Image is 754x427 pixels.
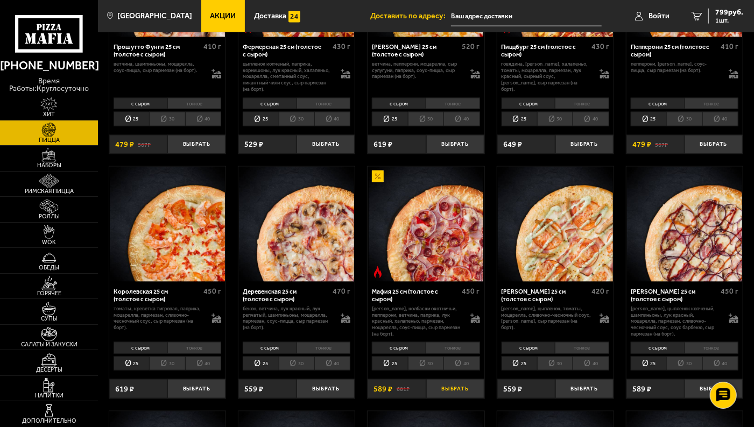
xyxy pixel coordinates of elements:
[632,385,651,393] span: 589 ₽
[462,287,480,296] span: 450 г
[368,167,484,282] a: АкционныйОстрое блюдоМафия 25 см (толстое с сыром)
[462,42,480,51] span: 520 г
[685,342,739,353] li: тонкое
[203,287,221,296] span: 450 г
[626,167,743,282] a: Чикен Барбекю 25 см (толстое с сыром)
[498,167,613,282] img: Чикен Ранч 25 см (толстое с сыром)
[115,140,134,148] span: 479 ₽
[573,112,609,126] li: 40
[109,167,226,282] a: Королевская 25 см (толстое с сыром)
[502,61,592,92] p: говядина, [PERSON_NAME], халапеньо, томаты, моцарелла, пармезан, лук красный, сырный соус, [PERSO...
[408,357,443,371] li: 30
[372,357,407,371] li: 25
[372,43,459,58] div: [PERSON_NAME] 25 см (толстое с сыром)
[573,357,609,371] li: 40
[502,288,589,303] div: [PERSON_NAME] 25 см (толстое с сыром)
[114,342,167,353] li: с сыром
[372,266,384,278] img: Острое блюдо
[502,112,537,126] li: 25
[502,43,589,58] div: Пиццбург 25 см (толстое с сыром)
[685,135,743,154] button: Выбрать
[117,12,192,20] span: [GEOGRAPHIC_DATA]
[502,305,592,331] p: [PERSON_NAME], цыпленок, томаты, моцарелла, сливочно-чесночный соус, [PERSON_NAME], сыр пармезан ...
[114,288,201,303] div: Королевская 25 см (толстое с сыром)
[149,357,185,371] li: 30
[244,140,263,148] span: 529 ₽
[243,288,330,303] div: Деревенская 25 см (толстое с сыром)
[372,61,462,80] p: ветчина, пепперони, моцарелла, сыр сулугуни, паприка, соус-пицца, сыр пармезан (на борт).
[372,305,462,337] p: [PERSON_NAME], колбаски охотничьи, пепперони, ветчина, паприка, лук красный, халапеньо, пармезан,...
[333,42,350,51] span: 430 г
[537,112,573,126] li: 30
[243,112,278,126] li: 25
[297,98,351,109] li: тонкое
[297,342,351,353] li: тонкое
[369,167,484,282] img: Мафия 25 см (толстое с сыром)
[185,112,221,126] li: 40
[279,112,314,126] li: 30
[288,11,300,23] img: 15daf4d41897b9f0e9f617042186c801.svg
[374,385,393,393] span: 589 ₽
[370,12,451,20] span: Доставить по адресу:
[502,357,537,371] li: 25
[243,357,278,371] li: 25
[149,112,185,126] li: 30
[426,342,480,353] li: тонкое
[721,287,738,296] span: 450 г
[114,43,201,58] div: Прошутто Фунги 25 см (толстое с сыром)
[167,379,226,398] button: Выбрать
[115,385,134,393] span: 619 ₽
[239,167,354,282] img: Деревенская 25 см (толстое с сыром)
[279,357,314,371] li: 30
[114,357,149,371] li: 25
[408,112,443,126] li: 30
[555,379,614,398] button: Выбрать
[555,135,614,154] button: Выбрать
[114,61,204,73] p: ветчина, шампиньоны, моцарелла, соус-пицца, сыр пармезан (на борт).
[372,98,426,109] li: с сыром
[426,98,480,109] li: тонкое
[333,287,350,296] span: 470 г
[649,12,670,20] span: Войти
[114,98,167,109] li: с сыром
[243,43,330,58] div: Фермерская 25 см (толстое с сыром)
[666,357,702,371] li: 30
[167,135,226,154] button: Выбрать
[503,140,522,148] span: 649 ₽
[110,167,225,282] img: Королевская 25 см (толстое с сыром)
[631,61,721,73] p: пепперони, [PERSON_NAME], соус-пицца, сыр пармезан (на борт).
[426,135,484,154] button: Выбрать
[591,287,609,296] span: 420 г
[451,6,602,26] input: Ваш адрес доставки
[631,357,666,371] li: 25
[372,170,384,182] img: Акционный
[555,342,609,353] li: тонкое
[244,385,263,393] span: 559 ₽
[502,98,555,109] li: с сыром
[203,42,221,51] span: 410 г
[372,342,426,353] li: с сыром
[497,167,614,282] a: Чикен Ранч 25 см (толстое с сыром)
[243,305,333,331] p: бекон, ветчина, лук красный, лук репчатый, шампиньоны, моцарелла, пармезан, соус-пицца, сыр парме...
[631,43,718,58] div: Пепперони 25 см (толстое с сыром)
[627,167,742,282] img: Чикен Барбекю 25 см (толстое с сыром)
[443,112,480,126] li: 40
[631,98,685,109] li: с сыром
[397,385,410,393] s: 681 ₽
[297,135,355,154] button: Выбрать
[114,112,149,126] li: 25
[715,9,743,16] span: 799 руб.
[503,385,522,393] span: 559 ₽
[555,98,609,109] li: тонкое
[685,98,739,109] li: тонкое
[721,42,738,51] span: 410 г
[591,42,609,51] span: 430 г
[702,112,738,126] li: 40
[631,342,685,353] li: с сыром
[114,305,204,331] p: томаты, креветка тигровая, паприка, моцарелла, пармезан, сливочно-чесночный соус, сыр пармезан (н...
[185,357,221,371] li: 40
[502,342,555,353] li: с сыром
[374,140,393,148] span: 619 ₽
[631,112,666,126] li: 25
[210,12,236,20] span: Акции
